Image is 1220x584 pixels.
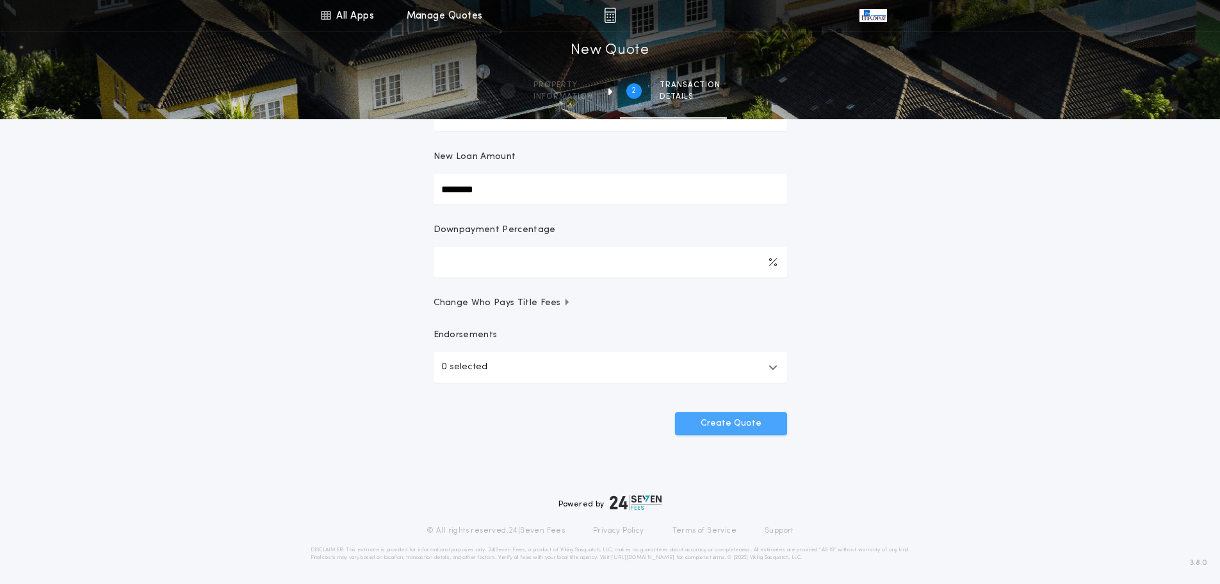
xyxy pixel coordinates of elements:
[434,174,787,204] input: New Loan Amount
[434,297,571,310] span: Change Who Pays Title Fees
[533,80,593,90] span: Property
[611,555,674,560] a: [URL][DOMAIN_NAME]
[660,92,720,102] span: details
[434,151,516,163] p: New Loan Amount
[434,224,556,237] p: Downpayment Percentage
[604,8,616,23] img: img
[672,526,736,536] a: Terms of Service
[434,247,787,278] input: Downpayment Percentage
[631,86,636,96] h2: 2
[610,495,662,510] img: logo
[675,412,787,435] button: Create Quote
[434,329,787,342] p: Endorsements
[434,352,787,383] button: 0 selected
[558,495,662,510] div: Powered by
[593,526,644,536] a: Privacy Policy
[427,526,565,536] p: © All rights reserved. 24|Seven Fees
[434,297,787,310] button: Change Who Pays Title Fees
[859,9,886,22] img: vs-icon
[441,360,487,375] p: 0 selected
[571,40,649,61] h1: New Quote
[765,526,793,536] a: Support
[311,546,910,562] p: DISCLAIMER: This estimate is provided for informational purposes only. 24|Seven Fees, a product o...
[660,80,720,90] span: Transaction
[1190,557,1207,569] span: 3.8.0
[533,92,593,102] span: information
